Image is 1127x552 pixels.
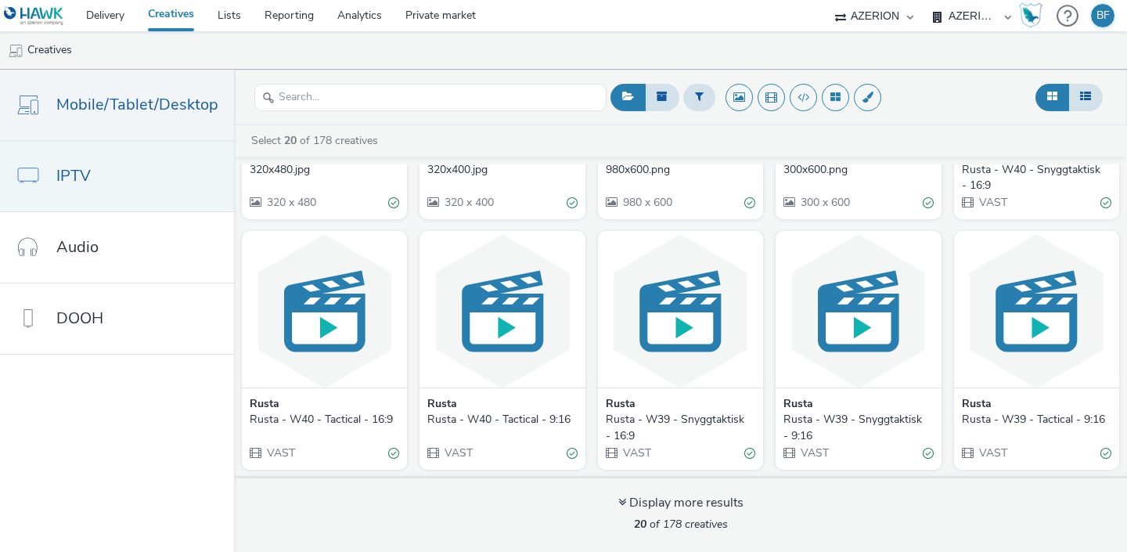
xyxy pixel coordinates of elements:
[923,195,934,211] div: Valid
[606,162,749,178] div: 980x600.png
[978,195,1007,210] span: VAST
[783,412,933,444] a: Rusta - W39 - Snyggtaktisk - 9:16
[8,43,23,59] img: mobile
[250,412,393,428] div: Rusta - W40 - Tactical - 16:9
[443,195,494,210] span: 320 x 400
[1096,4,1110,27] div: BF
[1100,446,1111,462] div: Valid
[958,235,1115,388] img: Rusta - W39 - Tactical - 9:16 visual
[254,84,607,111] input: Search...
[250,396,279,412] strong: Rusta
[284,133,297,148] strong: 20
[606,412,755,444] a: Rusta - W39 - Snyggtaktisk - 16:9
[783,162,933,178] a: 300x600.png
[427,412,577,428] a: Rusta - W40 - Tactical - 9:16
[1068,84,1103,110] button: Table
[1019,3,1049,28] a: Hawk Academy
[783,412,927,444] div: Rusta - W39 - Snyggtaktisk - 9:16
[618,494,744,512] div: Display more results
[962,162,1105,194] div: Rusta - W40 - Snyggtaktisk - 16:9
[567,195,578,211] div: Valid
[606,412,749,444] div: Rusta - W39 - Snyggtaktisk - 16:9
[606,396,636,412] strong: Rusta
[634,517,646,532] strong: 20
[423,235,581,388] img: Rusta - W40 - Tactical - 9:16 visual
[56,307,103,330] span: DOOH
[265,195,316,210] span: 320 x 480
[388,446,399,462] div: Valid
[602,235,759,388] img: Rusta - W39 - Snyggtaktisk - 16:9 visual
[427,412,571,428] div: Rusta - W40 - Tactical - 9:16
[250,133,384,148] a: Select of 178 creatives
[621,195,672,210] span: 980 x 600
[250,162,399,178] a: 320x480.jpg
[962,396,992,412] strong: Rusta
[56,236,99,258] span: Audio
[962,412,1105,428] div: Rusta - W39 - Tactical - 9:16
[780,235,937,388] img: Rusta - W39 - Snyggtaktisk - 9:16 visual
[1100,195,1111,211] div: Valid
[250,162,393,178] div: 320x480.jpg
[744,446,755,462] div: Valid
[265,446,295,460] span: VAST
[427,162,571,178] div: 320x400.jpg
[783,396,813,412] strong: Rusta
[4,6,64,26] img: undefined Logo
[443,446,473,460] span: VAST
[388,195,399,211] div: Valid
[799,195,850,210] span: 300 x 600
[962,412,1111,428] a: Rusta - W39 - Tactical - 9:16
[56,93,218,116] span: Mobile/Tablet/Desktop
[923,446,934,462] div: Valid
[567,446,578,462] div: Valid
[978,446,1007,460] span: VAST
[962,162,1111,194] a: Rusta - W40 - Snyggtaktisk - 16:9
[744,195,755,211] div: Valid
[56,164,91,187] span: IPTV
[1035,84,1069,110] button: Grid
[799,446,829,460] span: VAST
[606,162,755,178] a: 980x600.png
[427,162,577,178] a: 320x400.jpg
[1019,3,1042,28] img: Hawk Academy
[634,517,728,532] span: of 178 creatives
[783,162,927,178] div: 300x600.png
[246,235,403,388] img: Rusta - W40 - Tactical - 16:9 visual
[250,412,399,428] a: Rusta - W40 - Tactical - 16:9
[621,446,651,460] span: VAST
[427,396,457,412] strong: Rusta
